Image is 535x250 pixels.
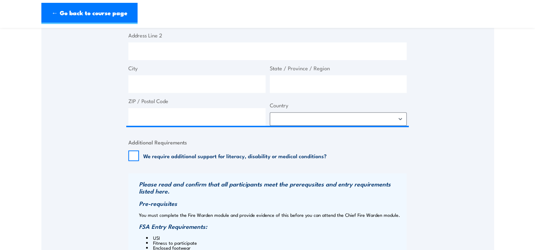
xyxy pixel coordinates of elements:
label: State / Province / Region [270,64,407,72]
li: Fitness to participate [146,240,405,245]
a: ← Go back to course page [41,3,138,24]
label: Address Line 2 [128,31,407,40]
h3: Please read and confirm that all participants meet the prerequsites and entry requirements listed... [139,180,405,195]
h3: FSA Entry Requirements: [139,223,405,230]
li: USI [146,235,405,240]
h3: Pre-requisites [139,200,405,207]
p: You must complete the Fire Warden module and provide evidence of this before you can attend the C... [139,212,405,218]
li: Enclosed footwear [146,245,405,250]
legend: Additional Requirements [128,138,187,146]
label: Country [270,101,407,109]
label: ZIP / Postal Code [128,97,266,105]
label: We require additional support for literacy, disability or medical conditions? [143,152,327,159]
label: City [128,64,266,72]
